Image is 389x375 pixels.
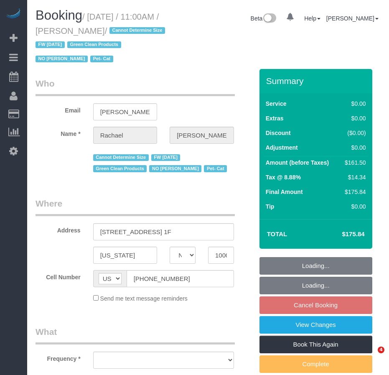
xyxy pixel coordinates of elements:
[266,76,368,86] h3: Summary
[266,173,301,181] label: Tax @ 8.88%
[36,56,88,62] span: NO [PERSON_NAME]
[170,127,234,144] input: Last Name
[304,15,320,22] a: Help
[266,202,275,211] label: Tip
[36,12,168,64] small: / [DATE] / 11:00AM / [PERSON_NAME]
[93,127,158,144] input: First Name
[127,270,234,287] input: Cell Number
[259,316,372,334] a: View Changes
[67,41,121,48] span: Green Clean Products
[5,8,22,20] img: Automaid Logo
[93,165,147,172] span: Green Clean Products
[36,197,235,216] legend: Where
[266,158,329,167] label: Amount (before Taxes)
[149,165,201,172] span: NO [PERSON_NAME]
[267,230,287,237] strong: Total
[36,41,65,48] span: FW [DATE]
[36,77,235,96] legend: Who
[29,223,87,235] label: Address
[341,143,366,152] div: $0.00
[341,158,366,167] div: $161.50
[29,270,87,281] label: Cell Number
[266,188,303,196] label: Final Amount
[341,188,366,196] div: $175.84
[109,27,165,34] span: Cannot Determine Size
[361,347,381,367] iframe: Intercom live chat
[100,295,188,302] span: Send me text message reminders
[378,347,384,353] span: 4
[151,154,181,161] span: FW [DATE]
[341,129,366,137] div: ($0.00)
[208,247,234,264] input: Zip Code
[29,127,87,138] label: Name *
[36,26,168,64] span: /
[341,114,366,122] div: $0.00
[36,326,235,344] legend: What
[326,15,379,22] a: [PERSON_NAME]
[90,56,113,62] span: Pet- Cat
[204,165,227,172] span: Pet- Cat
[93,247,158,264] input: City
[266,129,291,137] label: Discount
[266,99,287,108] label: Service
[36,8,82,23] span: Booking
[93,103,158,120] input: Email
[29,352,87,363] label: Frequency *
[262,13,276,24] img: New interface
[93,154,149,161] span: Cannot Determine Size
[341,99,366,108] div: $0.00
[266,114,284,122] label: Extras
[266,143,298,152] label: Adjustment
[341,173,366,181] div: $14.34
[259,336,372,353] a: Book This Again
[317,231,364,238] h4: $175.84
[29,103,87,115] label: Email
[341,202,366,211] div: $0.00
[251,15,277,22] a: Beta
